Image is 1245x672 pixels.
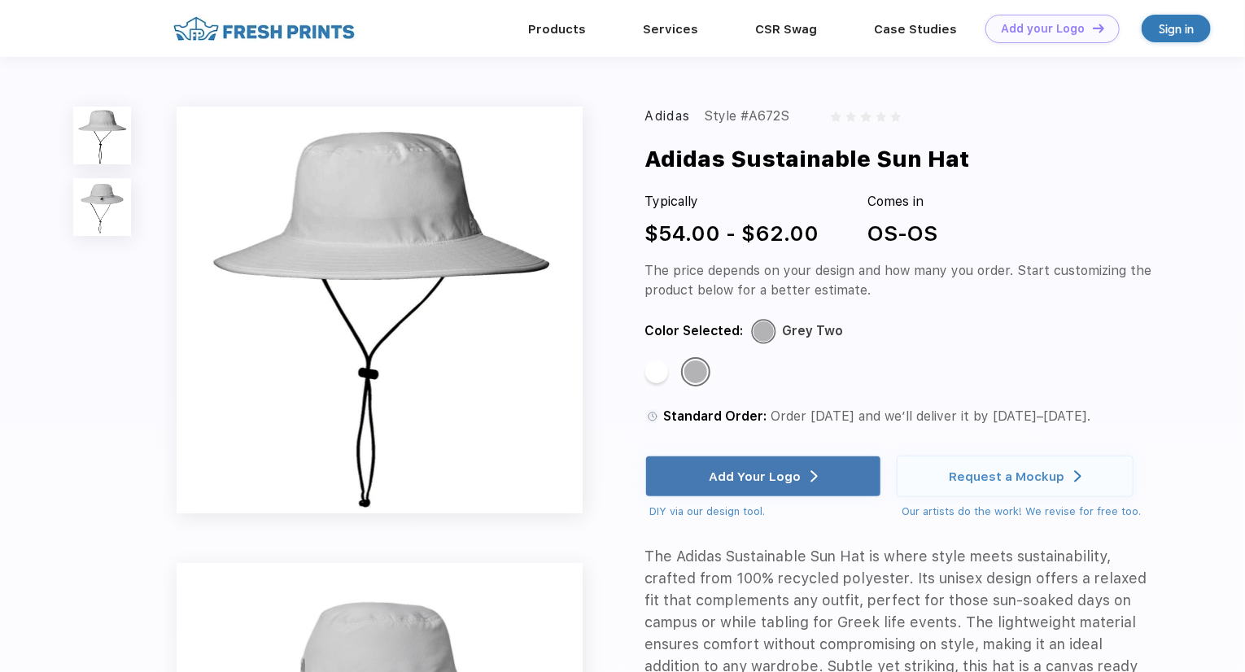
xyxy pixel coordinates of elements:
div: Comes in [868,192,938,212]
img: fo%20logo%202.webp [168,15,360,43]
a: Sign in [1142,15,1211,42]
span: Order [DATE] and we’ll deliver it by [DATE]–[DATE]. [771,408,1091,424]
img: white arrow [810,470,818,482]
img: standard order [645,409,660,424]
img: gray_star.svg [891,111,901,121]
div: DIY via our design tool. [650,504,882,520]
div: Grey Two [684,360,707,383]
img: gray_star.svg [846,111,856,121]
span: Standard Order: [664,408,767,424]
a: Products [528,22,586,37]
div: Typically [645,192,819,212]
img: white arrow [1074,470,1081,482]
img: gray_star.svg [876,111,886,121]
div: Request a Mockup [949,469,1064,485]
div: Style #A672S [705,107,790,126]
img: func=resize&h=640 [177,107,583,513]
img: gray_star.svg [831,111,841,121]
div: Grey Two [783,321,844,341]
div: Sign in [1159,20,1194,38]
img: func=resize&h=100 [73,178,130,235]
img: DT [1093,24,1104,33]
div: Add your Logo [1001,22,1085,36]
div: Adidas [645,107,691,126]
div: Adidas Sustainable Sun Hat [645,142,970,176]
div: OS-OS [868,217,938,249]
img: gray_star.svg [861,111,871,121]
div: Our artists do the work! We revise for free too. [902,504,1141,520]
div: The price depends on your design and how many you order. Start customizing the product below for ... [645,261,1155,300]
div: Add Your Logo [709,469,801,485]
div: Color Selected: [645,321,744,341]
div: $54.00 - $62.00 [645,217,819,249]
div: White [645,360,668,383]
img: func=resize&h=100 [73,107,130,164]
